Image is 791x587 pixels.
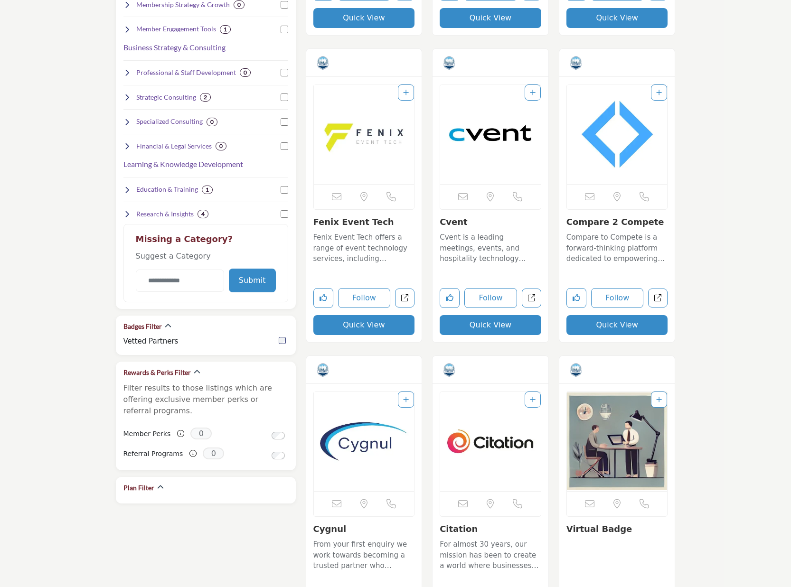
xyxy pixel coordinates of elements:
[237,1,241,8] b: 0
[648,289,668,308] a: Open compare-2 in new tab
[136,209,194,219] h4: Research & Insights : Data, surveys, and market research.
[403,396,409,403] a: Add To List
[123,368,191,377] h2: Rewards & Perks Filter
[206,186,209,193] b: 1
[136,24,216,34] h4: Member Engagement Tools : Technology and platforms to connect members.
[567,84,668,184] a: Open Listing in new tab
[220,25,231,34] div: 1 Results For Member Engagement Tools
[210,119,214,125] b: 0
[281,93,288,101] input: Select Strategic Consulting checkbox
[281,69,288,76] input: Select Professional & Staff Development checkbox
[313,288,333,308] button: Like listing
[656,396,662,403] a: Add To List
[566,288,586,308] button: Like listing
[313,537,415,571] a: From your first enquiry we work towards becoming a trusted partner who understands you and your o...
[530,89,536,96] a: Add To List
[240,68,251,77] div: 0 Results For Professional & Staff Development
[313,230,415,264] a: Fenix Event Tech offers a range of event technology services, including registration, check-in, b...
[440,230,541,264] a: Cvent is a leading meetings, events, and hospitality technology provider with 4,800+ employees an...
[440,84,541,184] a: Open Listing in new tab
[440,288,460,308] button: Like listing
[338,288,391,308] button: Follow
[203,447,224,459] span: 0
[202,186,213,194] div: 1 Results For Education & Training
[281,186,288,194] input: Select Education & Training checkbox
[136,270,224,292] input: Category Name
[313,217,394,227] a: Fenix Event Tech
[313,232,415,264] p: Fenix Event Tech offers a range of event technology services, including registration, check-in, b...
[440,391,541,491] a: Open Listing in new tab
[314,391,414,491] a: Open Listing in new tab
[314,84,414,184] img: Fenix Event Tech
[190,428,212,439] span: 0
[123,42,226,53] button: Business Strategy & Consulting
[136,185,198,194] h4: Education & Training : Courses, workshops, and skill development.
[216,142,226,150] div: 0 Results For Financial & Legal Services
[123,483,154,493] h2: Plan Filter
[440,217,541,227] h3: Cvent
[395,289,414,308] a: Open fenix-event-tech in new tab
[566,8,668,28] button: Quick View
[566,217,668,227] h3: Compare 2 Compete
[440,232,541,264] p: Cvent is a leading meetings, events, and hospitality technology provider with 4,800+ employees an...
[566,230,668,264] a: Compare to Compete is a forward-thinking platform dedicated to empowering membership associations...
[656,89,662,96] a: Add To List
[123,336,179,347] label: Vetted Partners
[201,211,205,217] b: 4
[403,89,409,96] a: Add To List
[314,84,414,184] a: Open Listing in new tab
[219,143,223,149] b: 0
[281,26,288,33] input: Select Member Engagement Tools checkbox
[123,446,183,462] label: Referral Programs
[229,269,276,292] button: Submit
[440,315,541,335] button: Quick View
[123,322,162,331] h2: Badges Filter
[440,539,541,571] p: For almost 30 years, our mission has been to create a world where businesses and the people in th...
[279,337,286,344] input: Vetted Partners checkbox
[313,8,415,28] button: Quick View
[566,524,632,534] a: Virtual Badge
[522,289,541,308] a: Open cvent in new tab
[442,363,456,377] img: Vetted Partners Badge Icon
[440,524,541,534] h3: Citation
[136,117,203,126] h4: Specialized Consulting : Product strategy, speaking, and niche services.
[313,217,415,227] h3: Fenix Event Tech
[123,158,243,170] button: Learning & Knowledge Development
[136,141,212,151] h4: Financial & Legal Services : Accounting, compliance, and governance solutions.
[313,524,347,534] a: Cygnul
[313,539,415,571] p: From your first enquiry we work towards becoming a trusted partner who understands you and your o...
[566,217,664,227] a: Compare 2 Compete
[591,288,644,308] button: Follow
[136,68,236,77] h4: Professional & Staff Development : Training, coaching, and leadership programs.
[281,118,288,126] input: Select Specialized Consulting checkbox
[281,210,288,218] input: Select Research & Insights checkbox
[136,234,276,251] h2: Missing a Category?
[440,524,478,534] a: Citation
[281,1,288,9] input: Select Membership Strategy & Growth checkbox
[566,315,668,335] button: Quick View
[440,84,541,184] img: Cvent
[313,524,415,534] h3: Cygnul
[136,93,196,102] h4: Strategic Consulting : Management, operational, and governance consulting.
[567,391,668,491] img: Virtual Badge
[272,452,285,459] input: Switch to Referral Programs
[440,8,541,28] button: Quick View
[200,93,211,102] div: 2 Results For Strategic Consulting
[316,56,330,70] img: Vetted Partners Badge Icon
[530,396,536,403] a: Add To List
[314,391,414,491] img: Cygnul
[234,0,245,9] div: 0 Results For Membership Strategy & Growth
[313,315,415,335] button: Quick View
[567,391,668,491] a: Open Listing in new tab
[440,391,541,491] img: Citation
[123,382,288,417] p: Filter results to those listings which are offering exclusive member perks or referral programs.
[136,252,211,261] span: Suggest a Category
[566,524,668,534] h3: Virtual Badge
[464,288,517,308] button: Follow
[316,363,330,377] img: Vetted Partners Badge Icon
[569,56,583,70] img: Vetted Partners Badge Icon
[440,217,468,227] a: Cvent
[244,69,247,76] b: 0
